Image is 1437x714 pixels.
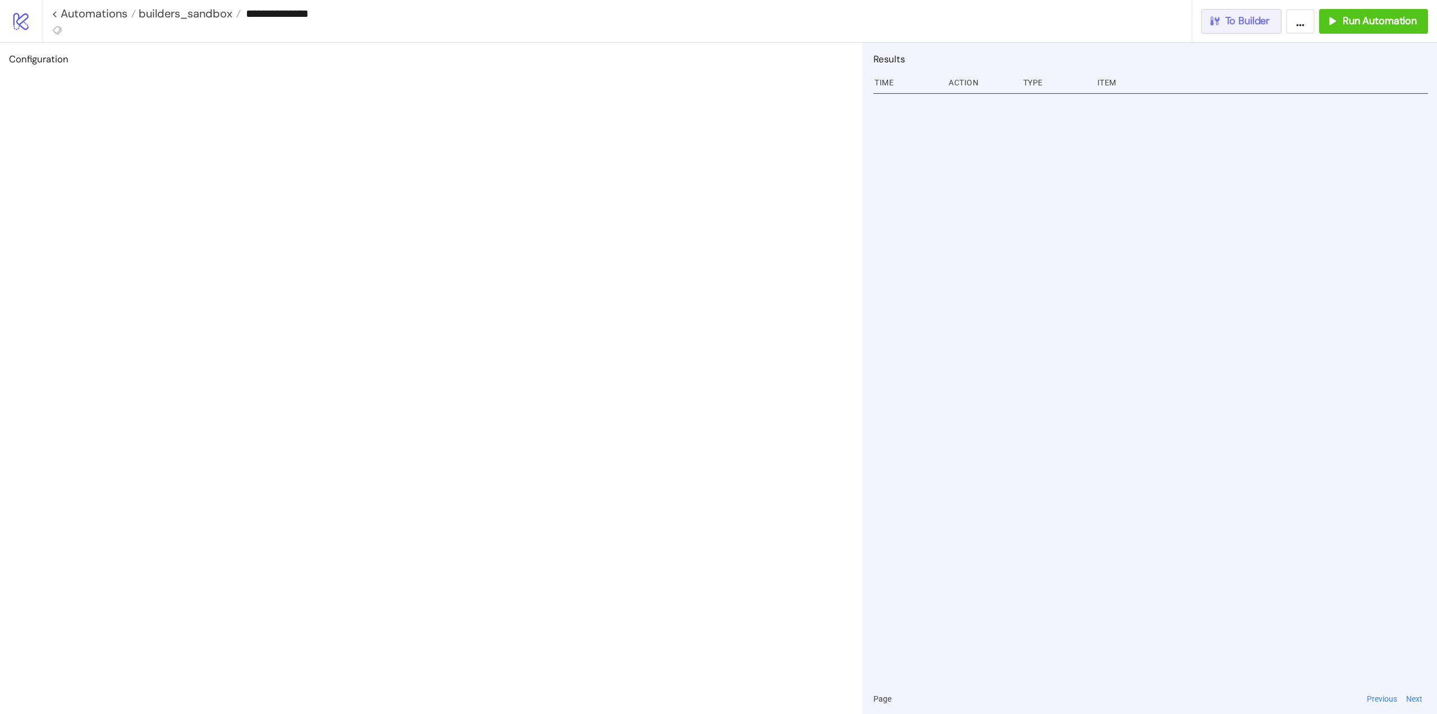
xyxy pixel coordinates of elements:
[1363,693,1401,705] button: Previous
[52,8,136,19] a: < Automations
[873,52,1428,66] h2: Results
[136,8,241,19] a: builders_sandbox
[873,693,891,705] span: Page
[1343,15,1417,28] span: Run Automation
[1319,9,1428,34] button: Run Automation
[1201,9,1282,34] button: To Builder
[1022,72,1088,93] div: Type
[873,72,940,93] div: Time
[948,72,1014,93] div: Action
[1403,693,1426,705] button: Next
[136,6,232,21] span: builders_sandbox
[1225,15,1270,28] span: To Builder
[1096,72,1428,93] div: Item
[9,52,853,66] h2: Configuration
[1286,9,1315,34] button: ...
